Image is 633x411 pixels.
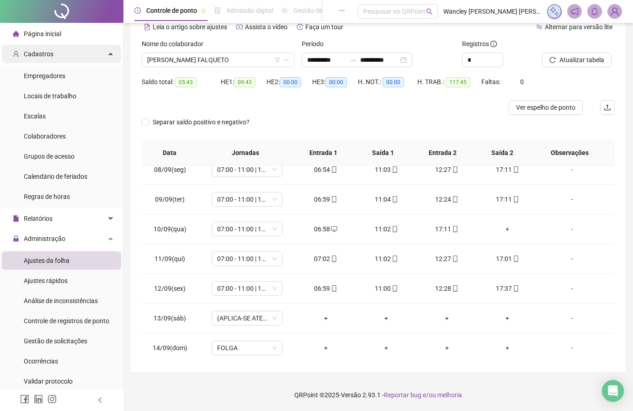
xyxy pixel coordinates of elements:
span: 10/09(qua) [154,225,186,233]
span: Alternar para versão lite [545,23,612,31]
th: Saída 2 [472,140,532,165]
span: Validar protocolo [24,378,73,385]
div: 06:58 [303,224,349,234]
span: clock-circle [134,7,141,14]
span: Gestão de férias [293,7,340,14]
span: mobile [330,166,337,173]
span: home [13,31,19,37]
span: Cadastros [24,50,53,58]
span: Regras de horas [24,193,70,200]
span: Escalas [24,112,46,120]
span: desktop [330,226,337,232]
span: linkedin [34,395,43,404]
span: Análise de inconsistências [24,297,98,304]
span: 13/09(sáb) [154,315,186,322]
div: HE 2: [266,77,312,87]
span: Atualizar tabela [559,55,604,65]
span: Reportar bug e/ou melhoria [384,391,462,399]
span: 117:45 [446,77,470,87]
span: mobile [451,196,458,203]
span: Ajustes rápidos [24,277,68,284]
div: Open Intercom Messenger [602,380,624,402]
span: Calendário de feriados [24,173,87,180]
span: 00:00 [383,77,404,87]
div: + [303,313,349,323]
span: mobile [391,256,398,262]
div: - [545,343,599,353]
span: mobile [512,285,519,292]
span: search [426,8,433,15]
span: Ocorrências [24,358,58,365]
span: mobile [330,285,337,292]
div: - [545,224,599,234]
span: Wancley [PERSON_NAME] [PERSON_NAME] - DROGARIA WANCLEY LTDA EPP [443,6,542,16]
button: Ver espelho de ponto [509,100,583,115]
span: 00:00 [280,77,301,87]
span: 14/09(dom) [153,344,187,352]
span: mobile [451,226,458,232]
th: Entrada 2 [413,140,473,165]
img: 93869 [608,5,622,18]
div: + [303,343,349,353]
span: Ajustes da folha [24,257,69,264]
div: - [545,254,599,264]
span: Empregadores [24,72,65,80]
span: pushpin [201,8,206,14]
div: 17:01 [484,254,530,264]
div: 12:24 [424,194,470,204]
div: 11:02 [363,254,409,264]
div: + [484,343,530,353]
th: Jornadas [197,140,293,165]
span: 07:00 - 11:00 | 13:00 - 17:00 [217,192,277,206]
span: Registros [462,39,497,49]
span: Observações [539,148,601,158]
div: 06:54 [303,165,349,175]
th: Data [142,140,197,165]
div: 07:02 [303,254,349,264]
span: Ver espelho de ponto [516,102,575,112]
span: Locais de trabalho [24,92,76,100]
span: 11/09(qui) [154,255,185,262]
div: 17:37 [484,283,530,294]
span: 05:43 [175,77,197,87]
span: notification [570,7,579,16]
img: sparkle-icon.fc2bf0ac1784a2077858766a79e2daf3.svg [549,6,559,16]
span: mobile [451,166,458,173]
div: 12:27 [424,254,470,264]
span: youtube [236,24,243,30]
span: 07:00 - 11:00 | 13:00 - 17:00 [217,282,277,295]
span: 07:00 - 11:00 | 13:00 - 17:00 [217,252,277,266]
div: 06:59 [303,194,349,204]
span: Faltas: [481,78,502,85]
div: - [545,194,599,204]
span: Página inicial [24,30,61,37]
span: file-done [214,7,221,14]
div: 11:03 [363,165,409,175]
div: + [363,313,409,323]
span: 07:00 - 11:00 | 13:00 - 17:00 [217,222,277,236]
div: 11:00 [363,283,409,294]
span: (APLICA-SE ATESTADO) [217,311,277,325]
span: Colaboradores [24,133,66,140]
span: 08/09(seg) [154,166,186,173]
span: down [284,57,289,63]
span: Versão [341,391,361,399]
span: lock [13,235,19,242]
span: Separar saldo positivo e negativo? [149,117,253,127]
span: to [349,56,356,64]
div: 11:02 [363,224,409,234]
div: H. TRAB.: [417,77,481,87]
span: 07:00 - 11:00 | 13:00 - 17:00 [217,163,277,176]
th: Entrada 1 [293,140,353,165]
span: mobile [512,196,519,203]
div: H. NOT.: [358,77,417,87]
div: 06:59 [303,283,349,294]
span: 00:00 [325,77,347,87]
span: Controle de registros de ponto [24,317,109,325]
div: 17:11 [484,165,530,175]
span: bell [590,7,599,16]
label: Período [302,39,330,49]
span: upload [604,104,611,111]
div: 17:11 [424,224,470,234]
div: - [545,165,599,175]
